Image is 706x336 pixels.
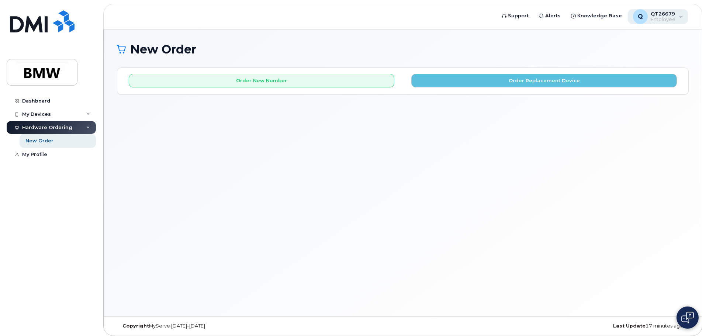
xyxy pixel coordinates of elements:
[122,323,149,329] strong: Copyright
[498,323,689,329] div: 17 minutes ago
[613,323,646,329] strong: Last Update
[129,74,394,87] button: Order New Number
[117,323,308,329] div: MyServe [DATE]–[DATE]
[681,312,694,323] img: Open chat
[117,43,689,56] h1: New Order
[411,74,677,87] button: Order Replacement Device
